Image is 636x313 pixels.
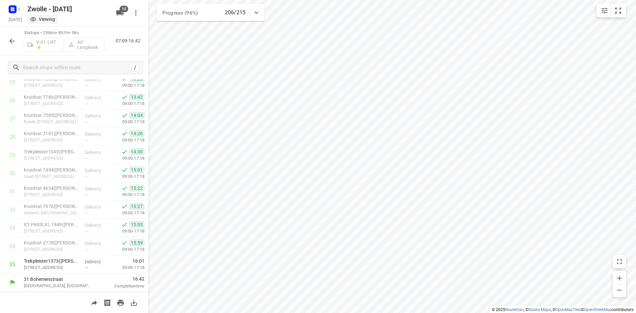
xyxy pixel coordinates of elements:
[24,276,93,283] p: 31 Bohemenstraat
[121,112,128,119] svg: Done
[556,307,581,312] a: OpenMapTiles
[24,246,79,253] p: [STREET_ADDRESS]
[121,203,128,210] svg: Done
[101,283,144,289] p: Completion time
[132,258,144,264] span: 16:01
[598,4,611,17] button: Map settings
[9,243,15,249] div: 34
[112,100,144,107] p: 09:00-17:18
[85,94,109,101] p: Delivery
[24,210,79,216] p: Holwert, [GEOGRAPHIC_DATA]
[30,16,55,23] div: You are currently in view mode. To make any changes, go to edit project.
[112,191,144,198] p: 09:00-17:18
[505,307,524,312] a: Routetitan
[9,116,15,122] div: 27
[129,203,144,210] span: 15:27
[116,37,143,44] p: 07:09-16:42
[597,4,626,17] div: small contained button group
[23,63,132,73] input: Search stops within route
[24,100,79,107] p: [STREET_ADDRESS]
[24,258,79,264] p: Trekpleister1373(A.S. Watson - Actie Trekpleister)
[129,167,144,173] span: 15:01
[85,192,88,197] span: —
[85,167,109,174] p: Delivery
[132,64,139,71] div: /
[121,185,128,191] svg: Done
[9,261,15,268] div: 35
[9,79,15,85] div: 25
[9,97,15,104] div: 26
[85,174,88,179] span: —
[121,148,128,155] svg: Done
[528,307,551,312] a: Stadia Maps
[112,264,144,271] p: 09:00-17:18
[24,221,79,228] p: ICI PARIS XL 7449(A.S. Watson - Actie ICI Paris)
[85,149,109,156] p: Delivery
[85,247,88,252] span: —
[112,228,144,235] p: 09:00-17:18
[225,9,245,17] p: 206/215
[112,246,144,253] p: 09:00-17:18
[129,6,142,20] button: More
[129,94,144,100] span: 13:42
[120,6,128,12] span: 10
[24,119,79,125] p: Runde Zuidzijde 111, Emmer Compascuum
[85,185,109,192] p: Delivery
[121,94,128,100] svg: Done
[24,283,93,289] p: [GEOGRAPHIC_DATA], [GEOGRAPHIC_DATA]
[85,156,88,161] span: —
[85,83,88,88] span: —
[9,207,15,213] div: 32
[129,239,144,246] span: 15:59
[9,170,15,177] div: 30
[129,148,144,155] span: 14:30
[85,222,109,229] p: Delivery
[129,185,144,191] span: 15:22
[121,221,128,228] svg: Done
[24,155,79,162] p: Langestraat 107, Klazienaveen
[129,221,144,228] span: 15:53
[112,155,144,162] p: 09:00-17:18
[24,264,79,271] p: Voorstraat 12A, Hardenberg
[24,228,79,235] p: Voorstraat 2B, Hardenberg
[24,130,79,137] p: Kruidvat 7181(A.S. Watson - Actie Kruidvat)
[129,130,144,137] span: 14:26
[85,258,109,265] p: Delivery
[24,185,79,191] p: Kruidvat 4634(A.S. Watson - Actie Kruidvat)
[112,173,144,180] p: 09:00-17:18
[492,307,633,312] li: © 2025 , © , © © contributors
[24,148,79,155] p: Trekpleister1045(A.S. Watson - Actie Trekpleister)
[127,299,140,305] span: Download route
[85,265,88,270] span: —
[112,137,144,143] p: 09:00-17:18
[584,307,611,312] a: OpenStreetMap
[112,210,144,216] p: 09:00-17:18
[24,30,105,36] p: 35 stops • 236km • 8h7m • 58u
[85,131,109,137] p: Delivery
[162,10,198,16] span: Progress (96%)
[129,112,144,119] span: 14:04
[9,152,15,158] div: 29
[121,239,128,246] svg: Done
[9,188,15,195] div: 31
[121,130,128,137] svg: Done
[85,240,109,247] p: Delivery
[121,167,128,173] svg: Done
[24,167,79,173] p: Kruidvat 7494(A.S. Watson - Actie Kruidvat)
[85,120,88,125] span: —
[24,191,79,198] p: Friesestraat 30, Coevorden
[24,173,79,180] p: Vaart Zuidzijde 54 b, Nieuw Amsterdam
[157,4,264,21] div: Progress (96%)206/215
[85,229,88,234] span: —
[113,6,127,20] button: 10
[85,76,109,83] p: Delivery
[114,299,127,305] span: Print route
[85,113,109,119] p: Delivery
[85,101,88,106] span: —
[24,203,79,210] p: Kruidvat 7976(A.S. Watson - Actie Kruidvat)
[9,225,15,231] div: 33
[101,299,114,305] span: Print shipping labels
[24,94,79,100] p: Kruidvat 7786(A.S. Watson - Actie Kruidvat)
[85,211,88,216] span: —
[101,276,144,282] span: 16:42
